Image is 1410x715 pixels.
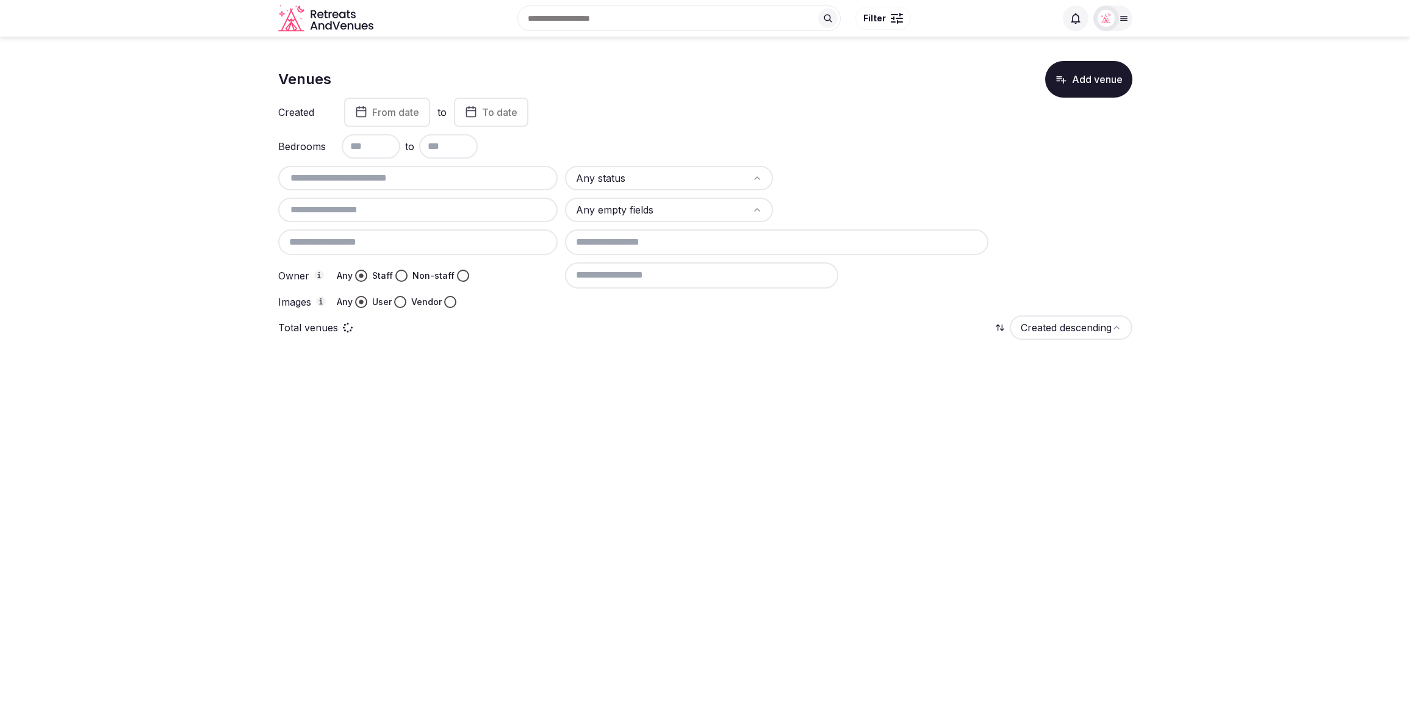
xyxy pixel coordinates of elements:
[337,296,353,308] label: Any
[482,106,517,118] span: To date
[278,296,327,307] label: Images
[372,270,393,282] label: Staff
[372,106,419,118] span: From date
[278,5,376,32] svg: Retreats and Venues company logo
[278,321,338,334] p: Total venues
[278,5,376,32] a: Visit the homepage
[405,139,414,154] span: to
[372,296,392,308] label: User
[855,7,911,30] button: Filter
[1098,10,1115,27] img: miaceralde
[863,12,886,24] span: Filter
[344,98,430,127] button: From date
[412,270,455,282] label: Non-staff
[314,270,324,280] button: Owner
[278,142,327,151] label: Bedrooms
[437,106,447,119] label: to
[316,296,326,306] button: Images
[278,270,327,281] label: Owner
[1045,61,1132,98] button: Add venue
[278,69,331,90] h1: Venues
[337,270,353,282] label: Any
[411,296,442,308] label: Vendor
[454,98,528,127] button: To date
[278,107,327,117] label: Created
